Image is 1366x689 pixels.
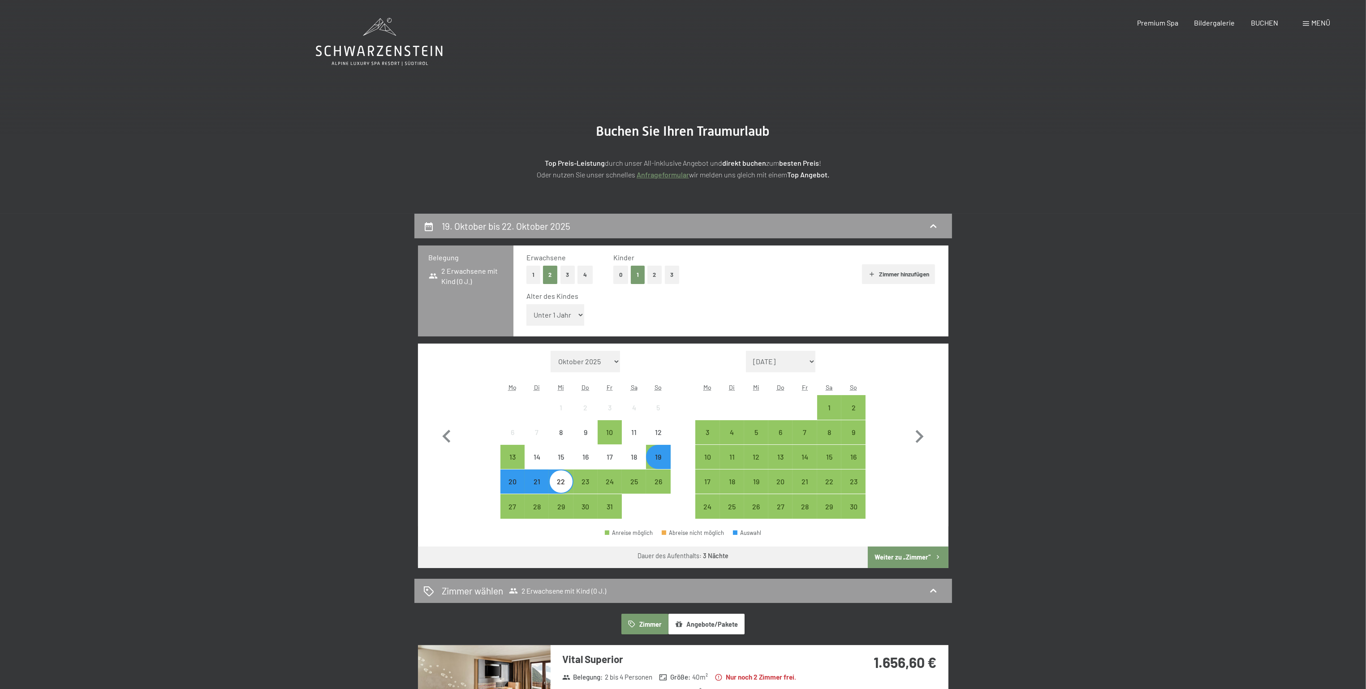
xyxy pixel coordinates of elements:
[526,478,548,500] div: 21
[623,404,645,426] div: 4
[647,453,669,476] div: 19
[695,445,720,469] div: Anreise möglich
[842,453,865,476] div: 16
[607,383,612,391] abbr: Freitag
[622,445,646,469] div: Anreise nicht möglich
[842,478,865,500] div: 23
[868,547,948,568] button: Weiter zu „Zimmer“
[646,469,670,494] div: Sun Oct 26 2025
[598,494,622,518] div: Fri Oct 31 2025
[574,453,597,476] div: 16
[562,652,829,666] h3: Vital Superior
[574,404,597,426] div: 2
[525,445,549,469] div: Tue Oct 14 2025
[599,453,621,476] div: 17
[434,351,460,519] button: Vorheriger Monat
[817,494,841,518] div: Sat Nov 29 2025
[874,654,936,671] strong: 1.656,60 €
[442,584,503,597] h2: Zimmer wählen
[500,420,525,444] div: Mon Oct 06 2025
[500,469,525,494] div: Anreise möglich
[720,469,744,494] div: Anreise möglich
[623,453,645,476] div: 18
[841,445,866,469] div: Anreise möglich
[647,429,669,451] div: 12
[720,469,744,494] div: Tue Nov 18 2025
[525,445,549,469] div: Anreise nicht möglich
[802,383,808,391] abbr: Freitag
[622,395,646,419] div: Anreise nicht möglich
[525,494,549,518] div: Tue Oct 28 2025
[842,429,865,451] div: 9
[665,266,680,284] button: 3
[598,395,622,419] div: Anreise nicht möglich
[622,420,646,444] div: Sat Oct 11 2025
[703,552,728,560] b: 3 Nächte
[526,453,548,476] div: 14
[562,672,603,682] strong: Belegung :
[850,383,857,391] abbr: Sonntag
[793,420,817,444] div: Fri Nov 07 2025
[459,157,907,180] p: durch unser All-inklusive Angebot und zum ! Oder nutzen Sie unser schnelles wir melden uns gleich...
[646,445,670,469] div: Sun Oct 19 2025
[550,429,572,451] div: 8
[613,253,634,262] span: Kinder
[655,383,662,391] abbr: Sonntag
[646,469,670,494] div: Anreise möglich
[768,469,793,494] div: Thu Nov 20 2025
[695,494,720,518] div: Anreise möglich
[508,383,517,391] abbr: Montag
[817,445,841,469] div: Sat Nov 15 2025
[818,503,840,525] div: 29
[526,266,540,284] button: 1
[525,469,549,494] div: Anreise möglich
[501,429,524,451] div: 6
[768,420,793,444] div: Anreise möglich
[745,453,767,476] div: 12
[647,478,669,500] div: 26
[720,494,744,518] div: Tue Nov 25 2025
[768,445,793,469] div: Thu Nov 13 2025
[549,469,573,494] div: Anreise möglich
[721,503,743,525] div: 25
[768,494,793,518] div: Anreise möglich
[501,453,524,476] div: 13
[500,445,525,469] div: Mon Oct 13 2025
[598,420,622,444] div: Fri Oct 10 2025
[745,429,767,451] div: 5
[605,672,652,682] span: 2 bis 4 Personen
[573,469,598,494] div: Anreise möglich
[793,429,816,451] div: 7
[817,420,841,444] div: Sat Nov 08 2025
[638,551,728,560] div: Dauer des Aufenthalts:
[574,478,597,500] div: 23
[720,420,744,444] div: Tue Nov 04 2025
[598,420,622,444] div: Anreise möglich
[769,429,792,451] div: 6
[793,445,817,469] div: Anreise möglich
[549,395,573,419] div: Wed Oct 01 2025
[637,170,689,179] a: Anfrageformular
[841,420,866,444] div: Sun Nov 09 2025
[841,469,866,494] div: Anreise möglich
[599,478,621,500] div: 24
[646,395,670,419] div: Anreise nicht möglich
[543,266,558,284] button: 2
[841,445,866,469] div: Sun Nov 16 2025
[695,445,720,469] div: Mon Nov 10 2025
[817,469,841,494] div: Anreise möglich
[703,383,711,391] abbr: Montag
[582,383,589,391] abbr: Donnerstag
[659,672,690,682] strong: Größe :
[1194,18,1235,27] a: Bildergalerie
[787,170,829,179] strong: Top Angebot.
[621,614,668,634] button: Zimmer
[622,420,646,444] div: Anreise nicht möglich
[745,503,767,525] div: 26
[545,159,605,167] strong: Top Preis-Leistung
[623,429,645,451] div: 11
[646,445,670,469] div: Anreise möglich
[906,351,932,519] button: Nächster Monat
[525,420,549,444] div: Tue Oct 07 2025
[509,586,606,595] span: 2 Erwachsene mit Kind (0 J.)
